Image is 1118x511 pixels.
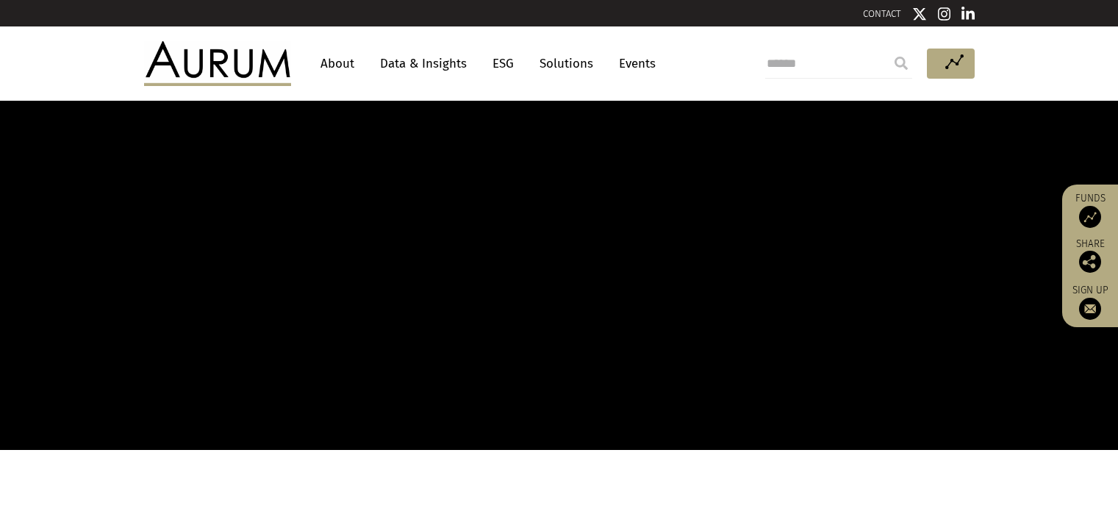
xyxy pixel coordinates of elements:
[485,50,521,77] a: ESG
[1079,251,1101,273] img: Share this post
[1079,206,1101,228] img: Access Funds
[1079,298,1101,320] img: Sign up to our newsletter
[313,50,362,77] a: About
[863,8,901,19] a: CONTACT
[373,50,474,77] a: Data & Insights
[1069,284,1111,320] a: Sign up
[144,41,291,85] img: Aurum
[612,50,656,77] a: Events
[938,7,951,21] img: Instagram icon
[1069,239,1111,273] div: Share
[886,49,916,78] input: Submit
[912,7,927,21] img: Twitter icon
[1069,192,1111,228] a: Funds
[961,7,975,21] img: Linkedin icon
[532,50,601,77] a: Solutions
